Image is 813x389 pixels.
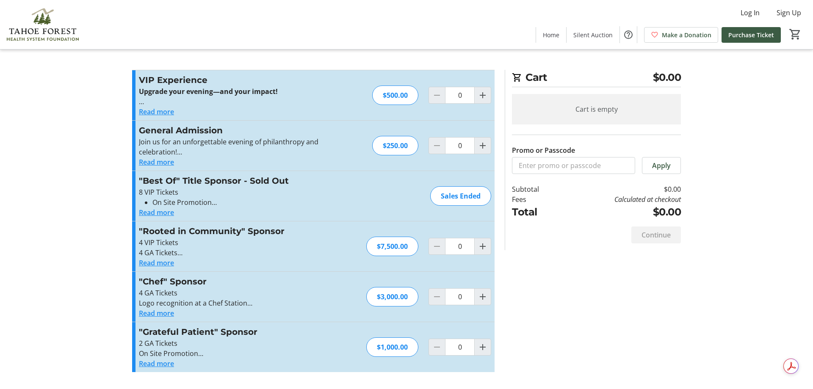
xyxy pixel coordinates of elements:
button: Increment by one [475,87,491,103]
input: "Grateful Patient" Sponsor Quantity [445,339,475,356]
button: Increment by one [475,138,491,154]
h3: "Grateful Patient" Sponsor [139,326,324,338]
a: Silent Auction [567,27,619,43]
h3: General Admission [139,124,324,137]
td: $0.00 [561,184,681,194]
input: Enter promo or passcode [512,157,635,174]
p: Join us for an unforgettable evening of philanthropy and celebration! [139,137,324,157]
input: "Rooted in Community" Sponsor Quantity [445,238,475,255]
div: $250.00 [372,136,418,155]
input: "Chef" Sponsor Quantity [445,288,475,305]
button: Read more [139,258,174,268]
span: Log In [741,8,760,18]
h3: "Best Of" Title Sponsor - Sold Out [139,174,324,187]
span: Sign Up [777,8,801,18]
li: On Site Promotion [152,197,324,207]
button: Read more [139,359,174,369]
div: Cart is empty [512,94,681,124]
input: General Admission Quantity [445,137,475,154]
button: Read more [139,107,174,117]
a: Home [536,27,566,43]
p: On Site Promotion [139,348,324,359]
p: 4 GA Tickets [139,288,324,298]
p: 8 VIP Tickets [139,187,324,197]
button: Read more [139,207,174,218]
span: $0.00 [653,70,681,85]
div: Sales Ended [430,186,491,206]
td: Total [512,204,561,220]
div: $500.00 [372,86,418,105]
label: Promo or Passcode [512,145,575,155]
td: Subtotal [512,184,561,194]
h2: Cart [512,70,681,87]
a: Purchase Ticket [722,27,781,43]
img: Tahoe Forest Health System Foundation's Logo [5,3,80,46]
button: Apply [642,157,681,174]
span: Apply [652,160,671,171]
button: Increment by one [475,238,491,254]
button: Increment by one [475,339,491,355]
h3: "Chef" Sponsor [139,275,324,288]
span: Make a Donation [662,30,711,39]
td: $0.00 [561,204,681,220]
h3: "Rooted in Community" Sponsor [139,225,324,237]
p: 4 VIP Tickets [139,237,324,248]
button: Read more [139,308,174,318]
button: Help [620,26,637,43]
button: Log In [734,6,766,19]
span: Home [543,30,559,39]
button: Cart [788,27,803,42]
div: $3,000.00 [366,287,418,306]
span: Purchase Ticket [728,30,774,39]
td: Calculated at checkout [561,194,681,204]
button: Sign Up [770,6,808,19]
h3: VIP Experience [139,74,324,86]
a: Make a Donation [644,27,718,43]
p: 2 GA Tickets [139,338,324,348]
p: 4 GA Tickets [139,248,324,258]
div: $7,500.00 [366,237,418,256]
span: Silent Auction [573,30,613,39]
div: $1,000.00 [366,337,418,357]
strong: Upgrade your evening—and your impact! [139,87,278,96]
td: Fees [512,194,561,204]
button: Read more [139,157,174,167]
p: Logo recognition at a Chef Station [139,298,324,308]
input: VIP Experience Quantity [445,87,475,104]
button: Increment by one [475,289,491,305]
